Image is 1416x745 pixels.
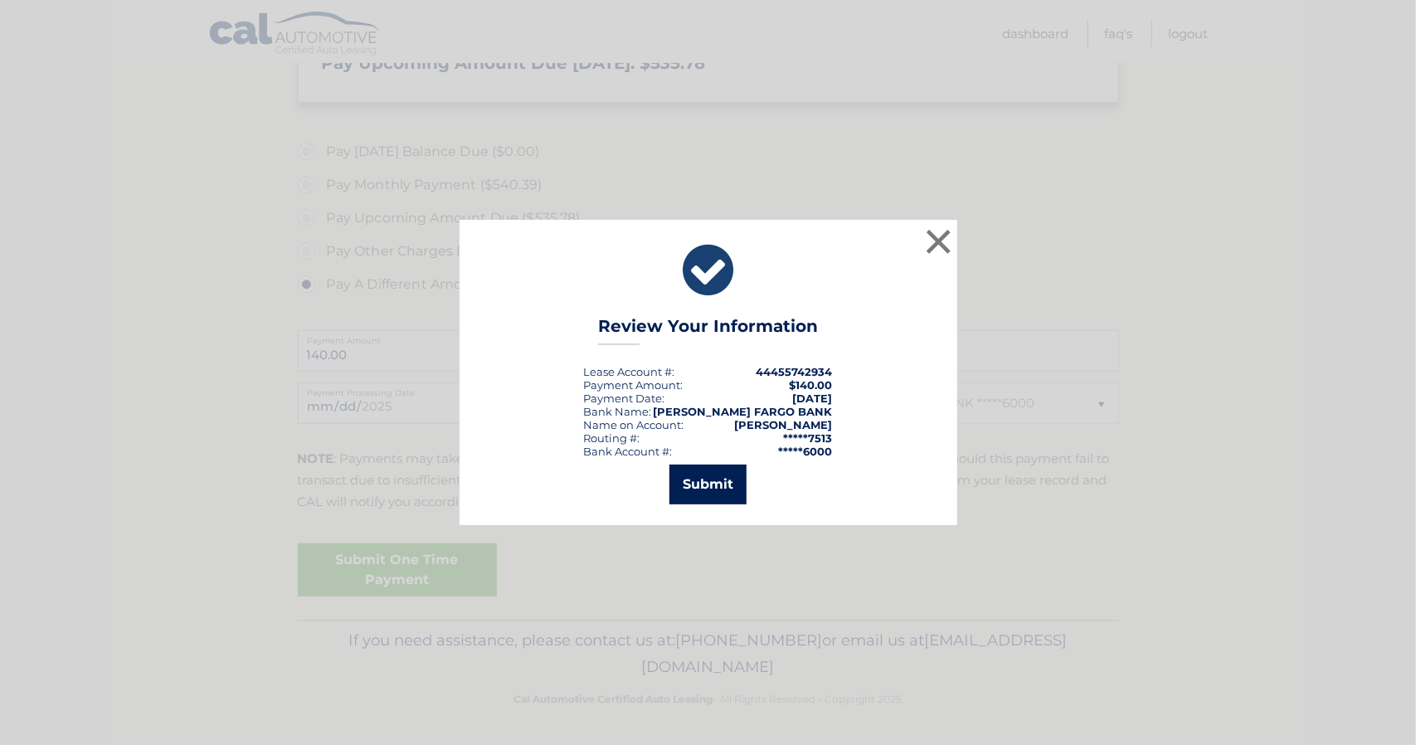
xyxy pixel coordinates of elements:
[793,392,833,405] span: [DATE]
[654,405,833,418] strong: [PERSON_NAME] FARGO BANK
[757,365,833,378] strong: 44455742934
[735,418,833,431] strong: [PERSON_NAME]
[584,445,673,458] div: Bank Account #:
[922,225,956,258] button: ×
[584,418,684,431] div: Name on Account:
[584,378,684,392] div: Payment Amount:
[584,392,665,405] div: :
[584,405,652,418] div: Bank Name:
[584,431,640,445] div: Routing #:
[669,465,747,504] button: Submit
[584,392,663,405] span: Payment Date
[790,378,833,392] span: $140.00
[584,365,675,378] div: Lease Account #:
[598,316,818,345] h3: Review Your Information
